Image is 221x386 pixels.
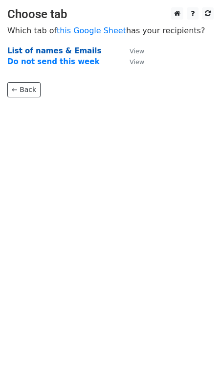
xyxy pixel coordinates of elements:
[130,47,144,55] small: View
[7,46,101,55] a: List of names & Emails
[57,26,126,35] a: this Google Sheet
[120,57,144,66] a: View
[120,46,144,55] a: View
[7,82,41,97] a: ← Back
[172,339,221,386] iframe: Chat Widget
[7,25,214,36] p: Which tab of has your recipients?
[7,57,99,66] a: Do not send this week
[7,7,214,22] h3: Choose tab
[130,58,144,66] small: View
